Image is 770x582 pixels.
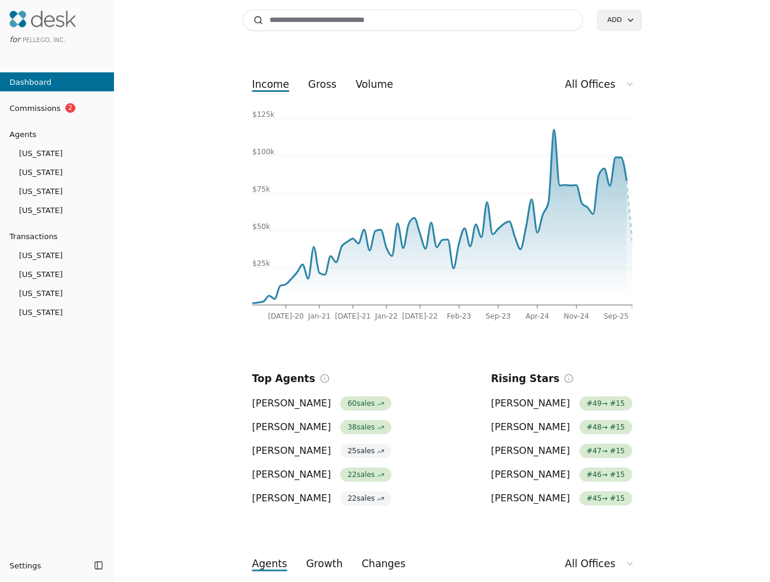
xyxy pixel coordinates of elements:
[340,467,391,482] span: 22 sales
[335,312,370,320] tspan: [DATE]-21
[491,444,570,458] span: [PERSON_NAME]
[579,444,632,458] span: # 47 → # 15
[579,396,632,411] span: # 49 → # 15
[252,467,331,482] span: [PERSON_NAME]
[252,148,275,156] tspan: $100k
[252,370,315,387] h2: Top Agents
[243,553,297,574] button: agents
[525,312,549,320] tspan: Apr-24
[9,35,20,44] span: for
[65,103,75,113] span: 2
[402,312,438,320] tspan: [DATE]-22
[340,444,391,458] span: 25 sales
[563,312,589,320] tspan: Nov-24
[446,312,471,320] tspan: Feb-23
[579,420,632,434] span: # 48 → # 15
[491,467,570,482] span: [PERSON_NAME]
[9,559,41,572] span: Settings
[23,37,65,43] span: Pellego, Inc.
[486,312,511,320] tspan: Sep-23
[491,420,570,434] span: [PERSON_NAME]
[252,110,275,119] tspan: $125k
[352,553,415,574] button: changes
[340,396,391,411] span: 60 sales
[307,312,330,320] tspan: Jan-21
[579,491,632,505] span: # 45 → # 15
[252,491,331,505] span: [PERSON_NAME]
[297,553,353,574] button: growth
[5,556,90,575] button: Settings
[597,10,641,30] button: Add
[340,420,391,434] span: 38 sales
[268,312,303,320] tspan: [DATE]-20
[252,222,270,231] tspan: $50k
[579,467,632,482] span: # 46 → # 15
[491,370,559,387] h2: Rising Stars
[252,259,270,268] tspan: $25k
[299,74,346,95] button: gross
[491,396,570,411] span: [PERSON_NAME]
[374,312,397,320] tspan: Jan-22
[252,396,331,411] span: [PERSON_NAME]
[9,11,76,27] img: Desk
[243,74,299,95] button: income
[491,491,570,505] span: [PERSON_NAME]
[340,491,391,505] span: 22 sales
[252,444,331,458] span: [PERSON_NAME]
[603,312,628,320] tspan: Sep-25
[252,185,270,193] tspan: $75k
[346,74,403,95] button: volume
[252,420,331,434] span: [PERSON_NAME]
